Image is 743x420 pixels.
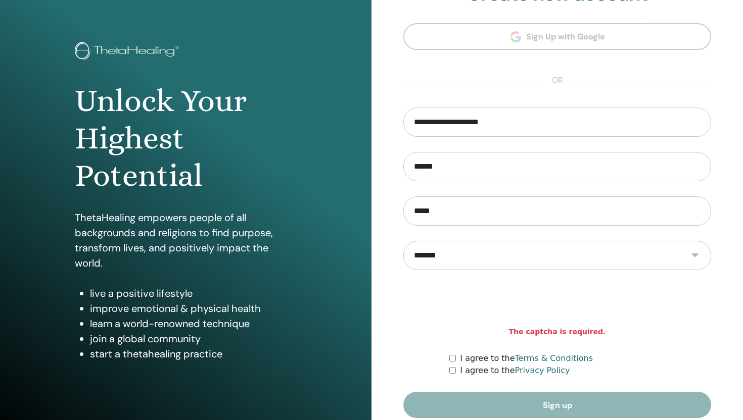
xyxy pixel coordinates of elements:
[547,74,568,86] span: or
[75,82,297,195] h1: Unlock Your Highest Potential
[90,286,297,301] li: live a positive lifestyle
[481,285,634,325] iframe: reCAPTCHA
[515,353,593,363] a: Terms & Conditions
[515,365,570,375] a: Privacy Policy
[75,210,297,271] p: ThetaHealing empowers people of all backgrounds and religions to find purpose, transform lives, a...
[460,352,593,364] label: I agree to the
[90,301,297,316] li: improve emotional & physical health
[90,316,297,331] li: learn a world-renowned technique
[90,346,297,361] li: start a thetahealing practice
[90,331,297,346] li: join a global community
[509,327,606,337] strong: The captcha is required.
[460,364,570,377] label: I agree to the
